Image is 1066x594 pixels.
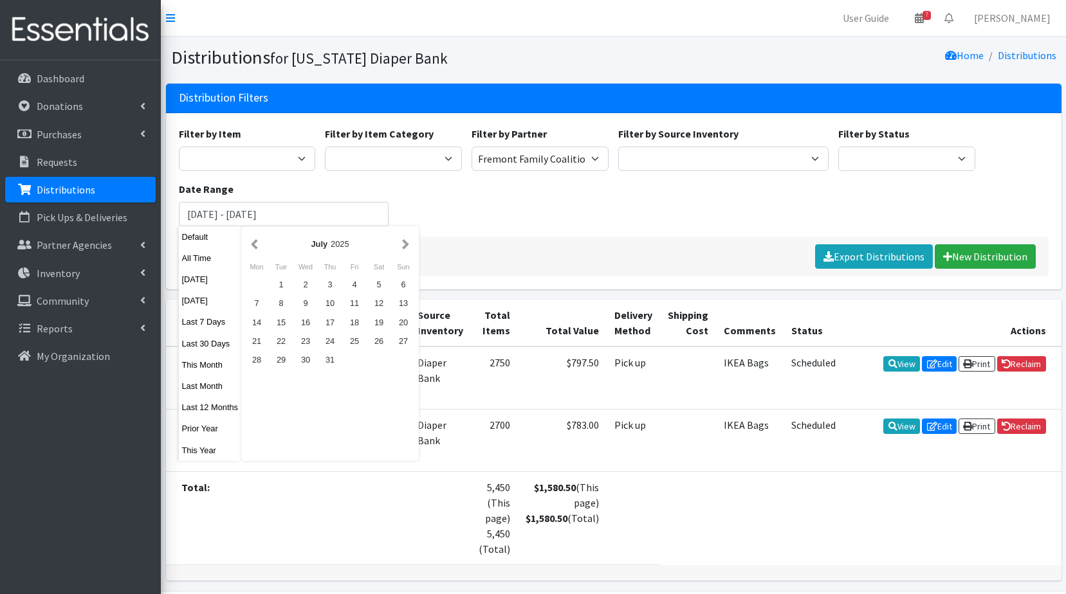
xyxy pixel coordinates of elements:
[922,356,957,372] a: Edit
[391,275,416,294] div: 6
[5,204,156,230] a: Pick Ups & Deliveries
[367,294,391,312] div: 12
[5,122,156,147] a: Purchases
[269,313,293,332] div: 15
[269,275,293,294] div: 1
[37,350,110,363] p: My Organization
[166,409,217,471] td: 95297
[179,334,242,353] button: Last 30 Days
[998,49,1056,62] a: Distributions
[5,93,156,119] a: Donations
[37,72,84,85] p: Dashboard
[5,343,156,369] a: My Organization
[179,441,242,460] button: This Year
[342,294,367,312] div: 11
[815,244,933,269] a: Export Distributions
[471,300,518,346] th: Total Items
[5,232,156,258] a: Partner Agencies
[342,275,367,294] div: 4
[179,377,242,395] button: Last Month
[293,294,318,312] div: 9
[518,471,607,564] td: (This page) (Total)
[179,228,242,246] button: Default
[935,244,1036,269] a: New Distribution
[179,291,242,310] button: [DATE]
[5,8,156,51] img: HumanEssentials
[37,267,80,280] p: Inventory
[410,346,471,410] td: Diaper Bank
[293,275,318,294] div: 2
[37,211,127,224] p: Pick Ups & Deliveries
[181,481,210,494] strong: Total:
[269,294,293,312] div: 8
[883,419,920,434] a: View
[179,355,242,374] button: This Month
[391,294,416,312] div: 13
[905,5,934,31] a: 7
[518,346,607,410] td: $797.50
[318,275,342,294] div: 3
[342,258,367,275] div: Friday
[37,322,73,335] p: Reports
[518,300,607,346] th: Total Value
[784,409,843,471] td: Scheduled
[166,346,217,410] td: 96738
[325,126,434,141] label: Filter by Item Category
[37,100,83,113] p: Donations
[318,294,342,312] div: 10
[367,258,391,275] div: Saturday
[293,258,318,275] div: Wednesday
[318,350,342,369] div: 31
[318,313,342,332] div: 17
[607,409,660,471] td: Pick up
[997,356,1046,372] a: Reclaim
[179,249,242,267] button: All Time
[716,346,784,410] td: IKEA Bags
[391,332,416,350] div: 27
[5,177,156,203] a: Distributions
[472,126,547,141] label: Filter by Partner
[269,258,293,275] div: Tuesday
[660,300,716,346] th: Shipping Cost
[832,5,899,31] a: User Guide
[410,300,471,346] th: Source Inventory
[959,356,995,372] a: Print
[784,346,843,410] td: Scheduled
[843,300,1061,346] th: Actions
[534,481,576,494] strong: $1,580.50
[391,313,416,332] div: 20
[964,5,1061,31] a: [PERSON_NAME]
[5,316,156,341] a: Reports
[607,300,660,346] th: Delivery Method
[179,91,268,105] h3: Distribution Filters
[269,332,293,350] div: 22
[244,313,269,332] div: 14
[922,419,957,434] a: Edit
[171,46,609,69] h1: Distributions
[471,471,518,564] td: 5,450 (This page) 5,450 (Total)
[959,419,995,434] a: Print
[471,409,518,471] td: 2700
[367,275,391,294] div: 5
[883,356,920,372] a: View
[270,49,448,67] small: for [US_STATE] Diaper Bank
[716,300,784,346] th: Comments
[716,409,784,471] td: IKEA Bags
[526,512,567,525] strong: $1,580.50
[179,126,241,141] label: Filter by Item
[607,346,660,410] td: Pick up
[471,346,518,410] td: 2750
[244,332,269,350] div: 21
[618,126,739,141] label: Filter by Source Inventory
[37,294,89,307] p: Community
[179,312,242,331] button: Last 7 Days
[5,288,156,314] a: Community
[5,149,156,175] a: Requests
[244,350,269,369] div: 28
[838,126,910,141] label: Filter by Status
[37,156,77,168] p: Requests
[518,409,607,471] td: $783.00
[269,350,293,369] div: 29
[311,239,327,249] strong: July
[318,332,342,350] div: 24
